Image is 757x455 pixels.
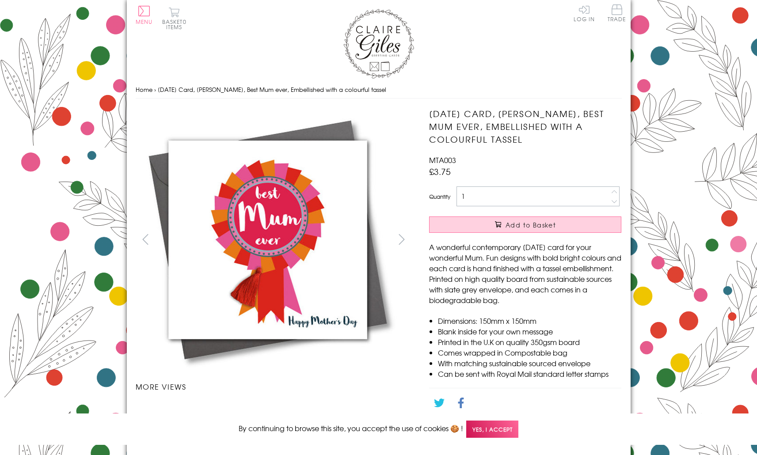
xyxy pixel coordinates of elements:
[429,242,621,305] p: A wonderful contemporary [DATE] card for your wonderful Mum. Fun designs with bold bright colours...
[608,4,626,22] span: Trade
[438,337,621,347] li: Printed in the U.K on quality 350gsm board
[438,326,621,337] li: Blank inside for your own message
[438,368,621,379] li: Can be sent with Royal Mail standard letter stamps
[429,155,456,165] span: MTA003
[158,85,386,94] span: [DATE] Card, [PERSON_NAME], Best Mum ever, Embellished with a colourful tassel
[136,381,412,392] h3: More views
[438,315,621,326] li: Dimensions: 150mm x 150mm
[343,9,414,79] img: Claire Giles Greetings Cards
[342,401,411,420] li: Carousel Page 4
[162,7,186,30] button: Basket0 items
[438,358,621,368] li: With matching sustainable sourced envelope
[429,216,621,233] button: Add to Basket
[136,85,152,94] a: Home
[429,165,451,178] span: £3.75
[438,347,621,358] li: Comes wrapped in Compostable bag
[136,229,156,249] button: prev
[136,18,153,26] span: Menu
[466,421,518,438] span: Yes, I accept
[574,4,595,22] a: Log In
[274,401,342,420] li: Carousel Page 3
[429,107,621,145] h1: [DATE] Card, [PERSON_NAME], Best Mum ever, Embellished with a colourful tassel
[205,401,274,420] li: Carousel Page 2
[154,85,156,94] span: ›
[136,401,412,420] ul: Carousel Pagination
[136,6,153,24] button: Menu
[392,229,411,249] button: next
[135,107,400,372] img: Mother's Day Card, Rosette, Best Mum ever, Embellished with a colourful tassel
[506,220,556,229] span: Add to Basket
[411,107,677,372] img: Mother's Day Card, Rosette, Best Mum ever, Embellished with a colourful tassel
[429,193,450,201] label: Quantity
[166,18,186,31] span: 0 items
[136,401,205,420] li: Carousel Page 1 (Current Slide)
[308,411,308,412] img: Mother's Day Card, Rosette, Best Mum ever, Embellished with a colourful tassel
[136,81,622,99] nav: breadcrumbs
[608,4,626,23] a: Trade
